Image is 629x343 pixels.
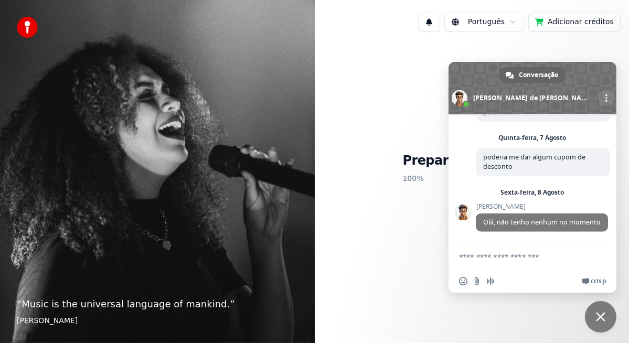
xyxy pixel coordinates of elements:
[499,67,566,83] a: Conversação
[459,243,585,270] textarea: Escreva sua mensagem...
[501,189,564,196] div: Sexta-feira, 8 Agosto
[17,316,298,326] footer: [PERSON_NAME]
[591,277,606,285] span: Crisp
[483,218,601,227] span: Olá, não tenho nenhum no momento
[528,13,621,31] button: Adicionar créditos
[519,67,558,83] span: Conversação
[17,297,298,312] p: “ Music is the universal language of mankind. ”
[486,277,495,285] span: Mensagem de áudio
[483,153,585,171] span: poderia me dar algum cupom de desconto
[402,153,541,169] h1: Preparando Youka
[473,277,481,285] span: Enviar um arquivo
[499,135,567,141] div: Quinta-feira, 7 Agosto
[582,277,606,285] a: Crisp
[476,203,608,210] span: [PERSON_NAME]
[17,17,38,38] img: youka
[402,169,541,188] p: 100 %
[585,301,616,333] a: Bate-papo
[459,277,467,285] span: Inserir um emoticon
